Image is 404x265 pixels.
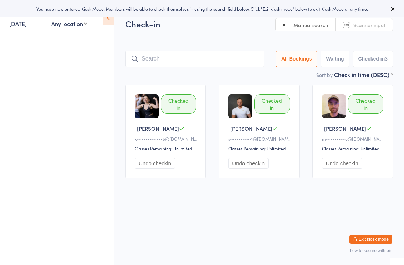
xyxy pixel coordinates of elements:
[51,20,87,27] div: Any location
[322,145,385,151] div: Classes Remaining: Unlimited
[293,21,328,28] span: Manual search
[322,94,346,118] img: image1720652513.png
[321,51,349,67] button: Waiting
[137,125,179,132] span: [PERSON_NAME]
[254,94,290,114] div: Checked in
[353,51,393,67] button: Checked in3
[350,248,392,253] button: how to secure with pin
[135,94,159,118] img: image1722972595.png
[353,21,385,28] span: Scanner input
[316,71,333,78] label: Sort by
[11,6,393,12] div: You have now entered Kiosk Mode. Members will be able to check themselves in using the search fie...
[322,136,385,142] div: m•••••••••8@[DOMAIN_NAME]
[9,20,27,27] a: [DATE]
[228,158,269,169] button: Undo checkin
[228,145,292,151] div: Classes Remaining: Unlimited
[230,125,272,132] span: [PERSON_NAME]
[348,94,383,114] div: Checked in
[349,235,392,244] button: Exit kiosk mode
[276,51,317,67] button: All Bookings
[228,94,252,118] img: image1720831713.png
[125,18,393,30] h2: Check-in
[334,71,393,78] div: Check in time (DESC)
[324,125,366,132] span: [PERSON_NAME]
[135,158,175,169] button: Undo checkin
[385,56,388,62] div: 3
[322,158,362,169] button: Undo checkin
[161,94,196,114] div: Checked in
[135,136,198,142] div: k••••••••••••5@[DOMAIN_NAME]
[135,145,198,151] div: Classes Remaining: Unlimited
[228,136,292,142] div: s••••••••••1@[DOMAIN_NAME]
[125,51,264,67] input: Search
